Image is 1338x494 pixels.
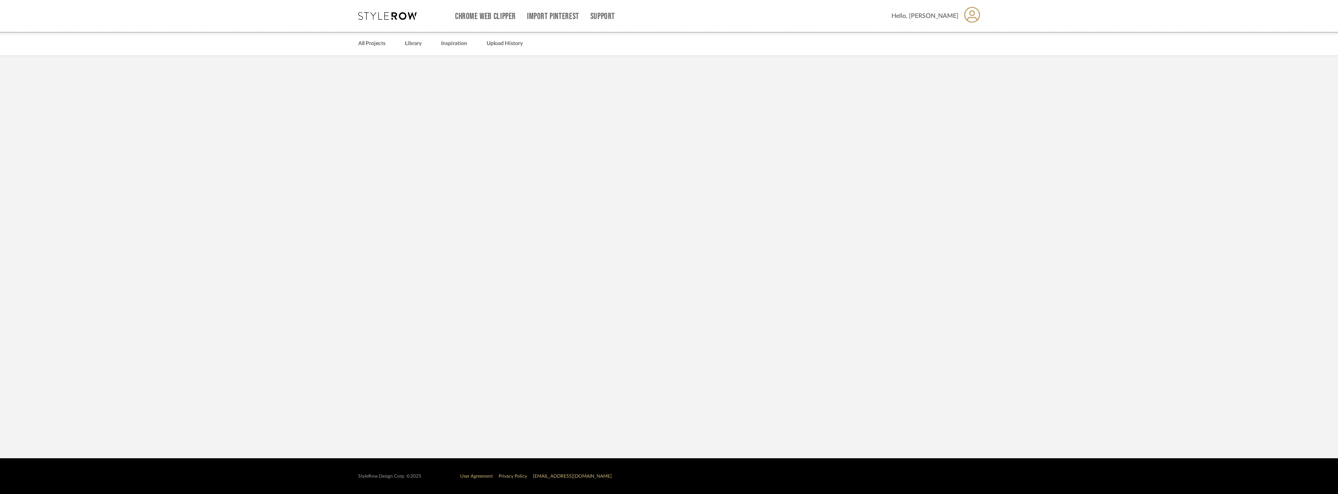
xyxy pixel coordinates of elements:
a: Library [405,38,422,49]
span: Hello, [PERSON_NAME] [891,11,958,21]
a: Import Pinterest [527,13,579,20]
a: All Projects [358,38,385,49]
a: Chrome Web Clipper [455,13,516,20]
a: Privacy Policy [499,474,527,478]
a: User Agreement [460,474,493,478]
a: Inspiration [441,38,467,49]
a: Support [590,13,615,20]
a: Upload History [487,38,523,49]
div: StyleRow Design Corp. ©2025 [358,473,421,479]
a: [EMAIL_ADDRESS][DOMAIN_NAME] [533,474,612,478]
